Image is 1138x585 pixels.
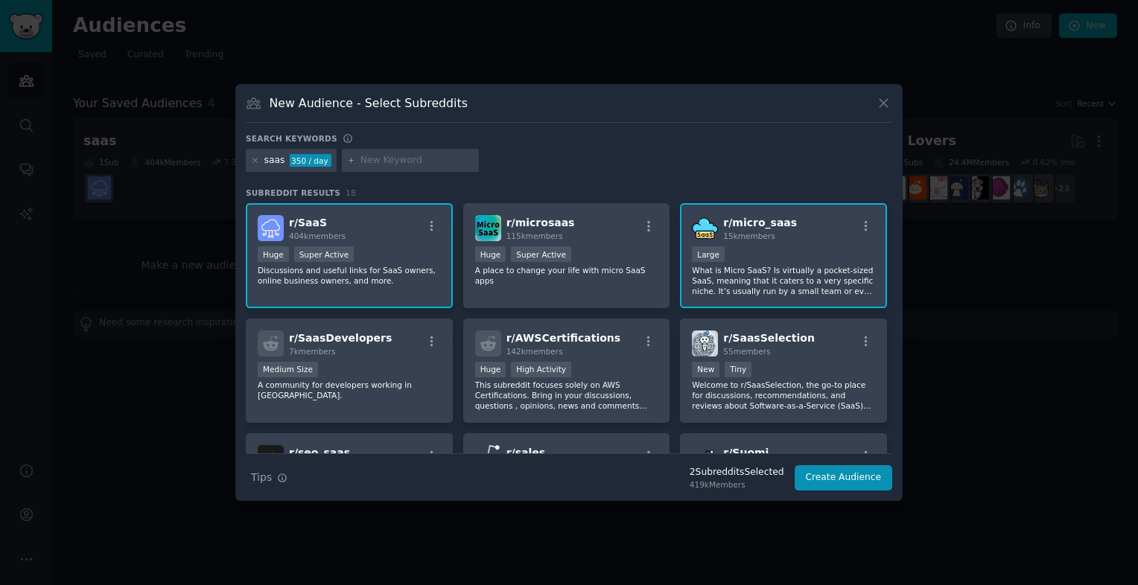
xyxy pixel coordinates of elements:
[264,154,285,167] div: saas
[246,188,340,198] span: Subreddit Results
[258,246,289,262] div: Huge
[690,466,784,479] div: 2 Subreddit s Selected
[246,464,293,490] button: Tips
[723,332,815,344] span: r/ SaasSelection
[795,465,893,490] button: Create Audience
[475,380,658,411] p: This subreddit focuses solely on AWS Certifications. Bring in your discussions, questions , opini...
[475,215,501,241] img: microsaas
[346,188,356,197] span: 18
[475,265,658,286] p: A place to change your life with micro SaaS apps
[475,445,501,471] img: sales
[506,447,545,458] span: r/ sales
[289,447,350,458] span: r/ seo_saas
[692,265,875,296] p: What is Micro SaaS? Is virtually a pocket-sized SaaS, meaning that it caters to a very specific n...
[723,447,769,458] span: r/ Suomi
[289,231,346,240] span: 404k members
[246,133,337,144] h3: Search keywords
[692,362,719,377] div: New
[360,154,474,167] input: New Keyword
[258,380,441,400] p: A community for developers working in [GEOGRAPHIC_DATA].
[692,330,718,357] img: SaasSelection
[475,246,506,262] div: Huge
[506,332,620,344] span: r/ AWSCertifications
[251,470,272,485] span: Tips
[723,217,797,228] span: r/ micro_saas
[511,246,571,262] div: Super Active
[692,246,725,262] div: Large
[289,347,336,356] span: 7k members
[258,362,318,377] div: Medium Size
[723,231,775,240] span: 15k members
[258,445,284,471] img: seo_saas
[511,362,571,377] div: High Activity
[692,445,718,471] img: Suomi
[690,479,784,490] div: 419k Members
[289,217,327,228] span: r/ SaaS
[475,362,506,377] div: Huge
[290,154,331,167] div: 350 / day
[725,362,751,377] div: Tiny
[270,95,468,111] h3: New Audience - Select Subreddits
[692,380,875,411] p: Welcome to r/SaasSelection, the go-to place for discussions, recommendations, and reviews about S...
[506,217,575,228] span: r/ microsaas
[294,246,355,262] div: Super Active
[289,332,392,344] span: r/ SaasDevelopers
[692,215,718,241] img: micro_saas
[258,265,441,286] p: Discussions and useful links for SaaS owners, online business owners, and more.
[506,347,563,356] span: 142k members
[723,347,770,356] span: 55 members
[506,231,563,240] span: 115k members
[258,215,284,241] img: SaaS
